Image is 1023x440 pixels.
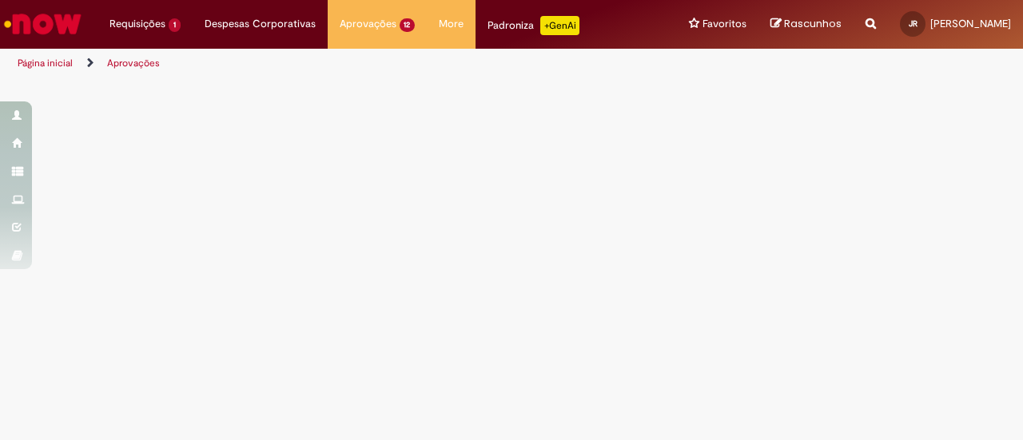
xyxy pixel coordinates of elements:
span: Despesas Corporativas [205,16,316,32]
span: Rascunhos [784,16,842,31]
span: 12 [400,18,416,32]
div: Padroniza [488,16,579,35]
p: +GenAi [540,16,579,35]
span: 1 [169,18,181,32]
span: More [439,16,464,32]
span: Aprovações [340,16,396,32]
ul: Trilhas de página [12,49,670,78]
span: Requisições [109,16,165,32]
img: ServiceNow [2,8,84,40]
a: Página inicial [18,57,73,69]
a: Aprovações [107,57,160,69]
span: Favoritos [703,16,746,32]
span: JR [909,18,918,29]
a: Rascunhos [770,17,842,32]
span: [PERSON_NAME] [930,17,1011,30]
